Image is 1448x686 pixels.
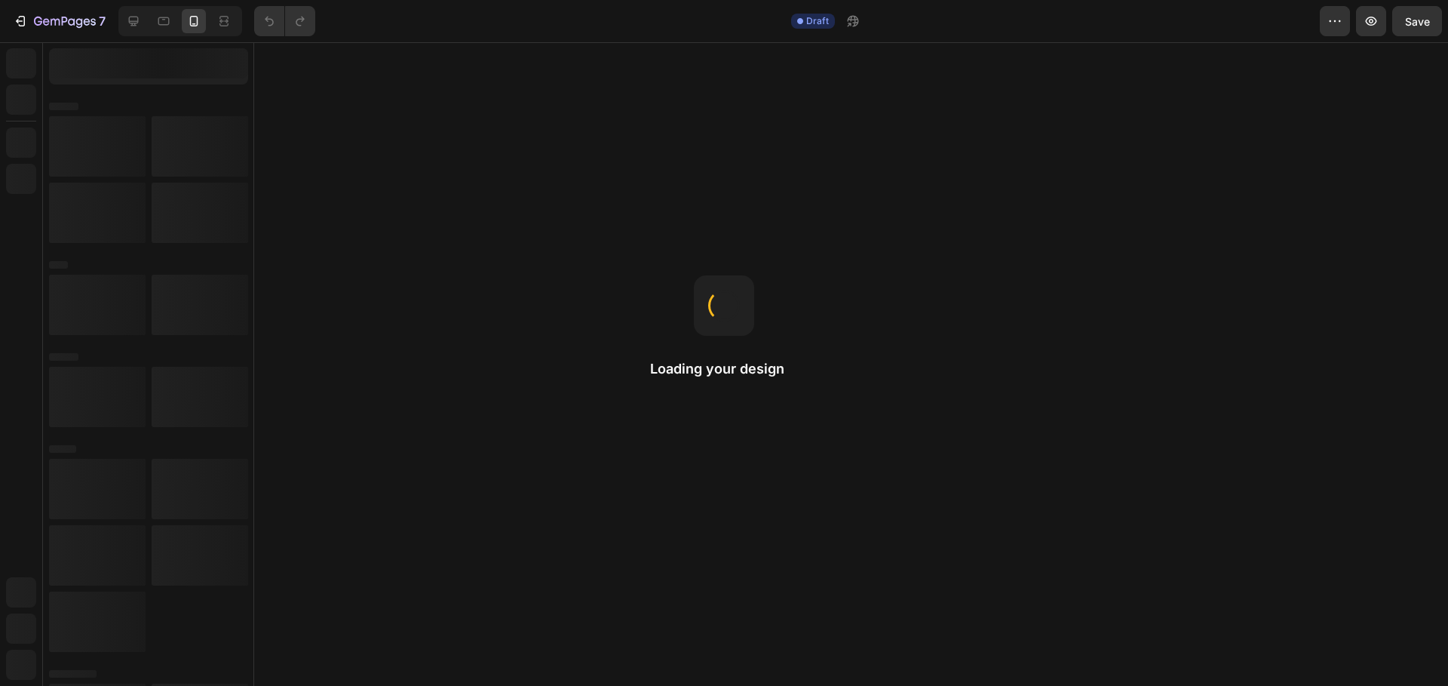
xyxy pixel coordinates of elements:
[1405,15,1430,28] span: Save
[806,14,829,28] span: Draft
[1392,6,1442,36] button: Save
[650,360,798,378] h2: Loading your design
[99,12,106,30] p: 7
[6,6,112,36] button: 7
[254,6,315,36] div: Undo/Redo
